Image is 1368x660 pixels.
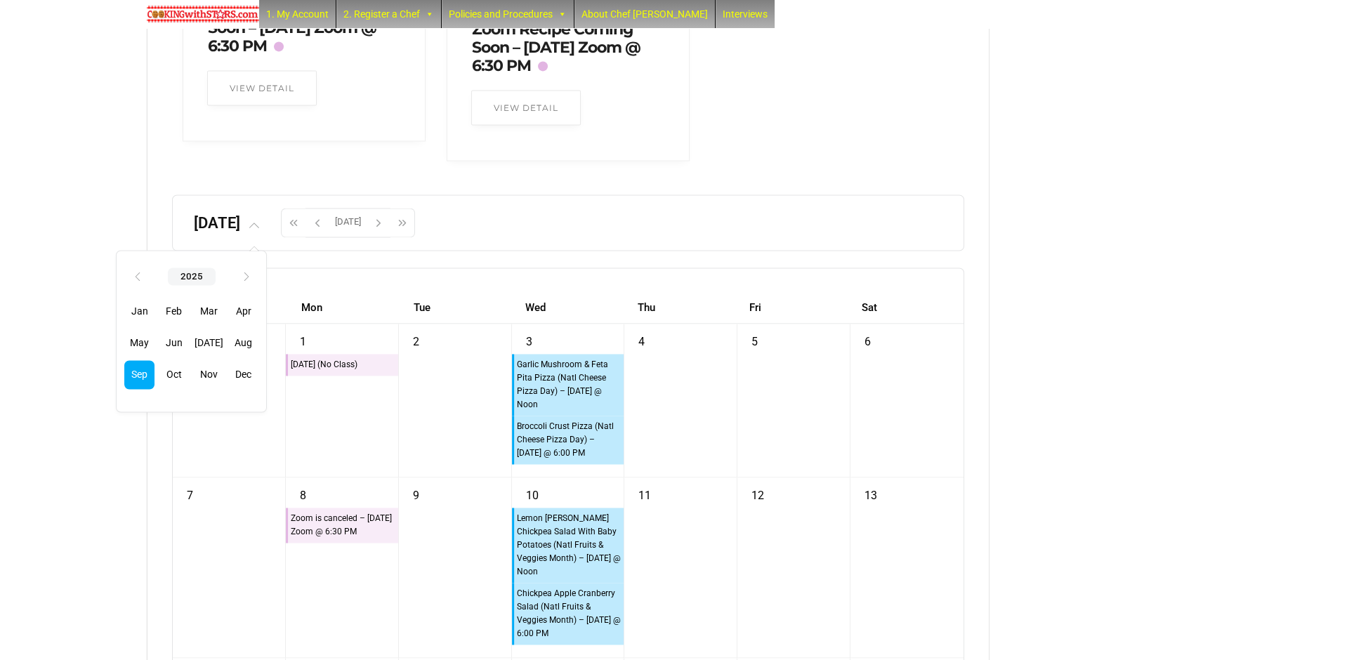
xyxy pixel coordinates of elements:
[159,329,189,357] span: Jun
[624,324,737,477] td: September 4, 2025
[281,208,305,237] button: Previous year
[194,214,267,232] h2: [DATE]
[631,324,652,353] a: September 4, 2025
[228,360,258,389] span: Dec
[298,296,325,319] a: Monday
[228,297,258,326] span: Apr
[512,416,624,464] a: Broccoli Crust Pizza (Natl Cheese Pizza Day) – [DATE] @ 6:00 PM
[522,296,548,319] a: Wednesday
[859,296,880,319] a: Saturday
[857,324,878,353] a: September 6, 2025
[512,583,624,645] a: Chickpea Apple Cranberry Salad (Natl Fruits & Veggies Month) – [DATE] @ 6:00 PM
[159,360,189,389] span: Oct
[124,360,154,389] span: Sep
[512,508,624,583] a: Lemon [PERSON_NAME] Chickpea Salad With Baby Potatoes (Natl Fruits & Veggies Month) – [DATE] @ Noon
[390,208,415,237] button: Next year
[472,20,640,76] a: Zoom Recipe Coming Soon – [DATE] Zoom @ 6:30 PM
[286,324,399,477] td: September 1, 2025
[857,477,884,507] a: September 13, 2025
[194,329,224,357] span: [DATE]
[737,324,850,477] td: September 5, 2025
[850,324,963,477] td: September 6, 2025
[399,324,512,477] td: September 2, 2025
[512,324,625,477] td: September 3, 2025
[406,477,426,507] a: September 9, 2025
[516,357,622,412] div: Garlic Mushroom & Feta Pita Pizza (Natl Cheese Pizza Day) – [DATE] @ Noon
[194,297,224,326] span: Mar
[635,296,658,319] a: Thursday
[293,324,313,353] a: September 1, 2025
[737,477,850,658] td: September 12, 2025
[240,214,267,232] button: ‹2025›JanFebMarAprMayJun[DATE]AugSepOctNovDec
[124,297,154,326] span: Jan
[234,265,258,289] th: ›
[512,354,624,416] a: Garlic Mushroom & Feta Pita Pizza (Natl Cheese Pizza Day) – [DATE] @ Noon
[290,511,396,539] div: Zoom is canceled – [DATE] Zoom @ 6:30 PM
[180,477,200,507] a: September 7, 2025
[516,586,622,641] div: Chickpea Apple Cranberry Salad (Natl Fruits & Veggies Month) – [DATE] @ 6:00 PM
[207,70,317,105] a: View Detail
[147,6,259,22] img: Chef Paula's Cooking With Stars
[286,354,398,376] a: [DATE] (No Class)
[329,208,367,237] button: [DATE]
[194,360,224,389] span: Nov
[173,477,286,658] td: September 7, 2025
[305,208,329,237] button: Previous month
[516,511,622,579] div: Lemon [PERSON_NAME] Chickpea Salad With Baby Potatoes (Natl Fruits & Veggies Month) – [DATE] @ Noon
[125,265,149,289] th: ‹
[168,268,216,285] th: 2025
[406,324,426,353] a: September 2, 2025
[367,208,390,237] button: Next month
[411,296,433,319] a: Tuesday
[159,297,189,326] span: Feb
[286,508,398,543] a: Zoom is canceled – [DATE] Zoom @ 6:30 PM
[286,477,399,658] td: September 8, 2025
[747,296,764,319] a: Friday
[744,477,771,507] a: September 12, 2025
[471,90,581,125] a: View Detail
[124,329,154,357] span: May
[399,477,512,658] td: September 9, 2025
[293,477,313,507] a: September 8, 2025
[228,329,258,357] span: Aug
[850,477,963,658] td: September 13, 2025
[512,477,625,658] td: September 10, 2025
[744,324,765,353] a: September 5, 2025
[519,477,546,507] a: September 10, 2025
[631,477,658,507] a: September 11, 2025
[290,357,358,372] div: [DATE] (No Class)
[516,419,622,461] div: Broccoli Crust Pizza (Natl Cheese Pizza Day) – [DATE] @ 6:00 PM
[519,324,539,353] a: September 3, 2025
[624,477,737,658] td: September 11, 2025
